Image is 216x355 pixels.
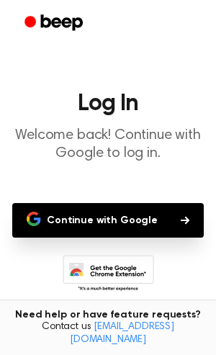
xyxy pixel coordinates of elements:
[12,92,204,115] h1: Log In
[70,322,174,345] a: [EMAIL_ADDRESS][DOMAIN_NAME]
[12,127,204,163] p: Welcome back! Continue with Google to log in.
[14,9,96,37] a: Beep
[12,203,204,238] button: Continue with Google
[9,321,207,346] span: Contact us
